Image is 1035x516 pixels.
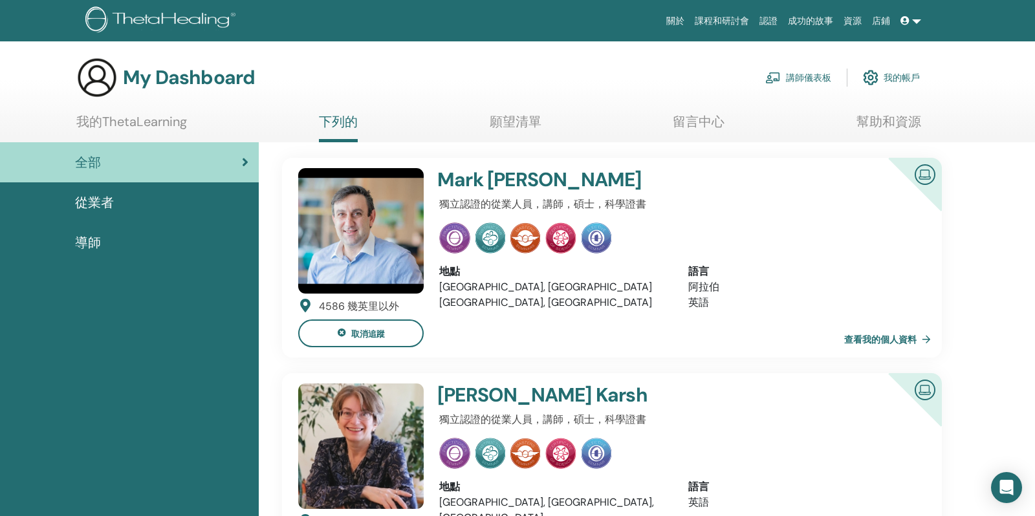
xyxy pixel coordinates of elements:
[688,280,719,294] font: 阿拉伯
[844,327,936,352] a: 查看我的個人資料
[439,296,652,309] font: [GEOGRAPHIC_DATA], [GEOGRAPHIC_DATA]
[695,16,749,26] font: 課程和研討會
[765,63,831,92] a: 講師儀表板
[991,472,1022,503] div: Open Intercom Messenger
[786,72,831,84] font: 講師儀表板
[867,158,942,232] div: 經過認證的線上講師
[872,16,890,26] font: 店鋪
[319,299,345,313] font: 4586
[754,9,783,33] a: 認證
[688,480,709,493] font: 語言
[867,373,942,447] div: 經過認證的線上講師
[856,113,921,130] font: 幫助和資源
[688,264,709,278] font: 語言
[347,299,399,313] font: 幾英里以外
[844,16,862,26] font: 資源
[910,374,941,403] img: 經過認證的線上講師
[76,114,187,139] a: 我的ThetaLearning
[666,16,684,26] font: 關於
[123,65,255,90] font: My Dashboard
[910,159,941,188] img: 經過認證的線上講師
[783,9,838,33] a: 成功的故事
[439,197,646,211] font: 獨立認證的從業人員，講師，碩士，科學證書
[439,280,652,294] font: [GEOGRAPHIC_DATA], [GEOGRAPHIC_DATA]
[437,382,592,407] font: [PERSON_NAME]
[673,113,724,130] font: 留言中心
[75,194,114,211] font: 從業者
[867,9,895,33] a: 店鋪
[487,167,642,192] font: [PERSON_NAME]
[788,16,833,26] font: 成功的故事
[298,383,424,509] img: default.jpg
[673,114,724,139] a: 留言中心
[439,480,460,493] font: 地點
[75,154,101,171] font: 全部
[863,63,920,92] a: 我的帳戶
[856,114,921,139] a: 幫助和資源
[76,57,118,98] img: generic-user-icon.jpg
[688,495,709,509] font: 英語
[298,319,424,347] button: 取消追蹤
[85,6,240,36] img: logo.png
[298,168,424,294] img: default.jpg
[688,296,709,309] font: 英語
[765,72,781,83] img: chalkboard-teacher.svg
[439,264,460,278] font: 地點
[76,113,187,130] font: 我的ThetaLearning
[490,114,541,139] a: 願望清單
[759,16,778,26] font: 認證
[596,382,648,407] font: Karsh
[319,114,358,142] a: 下列的
[75,234,101,251] font: 導師
[863,67,878,89] img: cog.svg
[319,113,358,130] font: 下列的
[439,413,646,426] font: 獨立認證的從業人員，講師，碩士，科學證書
[844,334,917,346] font: 查看我的個人資料
[690,9,754,33] a: 課程和研討會
[490,113,541,130] font: 願望清單
[351,328,385,339] font: 取消追蹤
[437,167,483,192] font: Mark
[661,9,690,33] a: 關於
[838,9,867,33] a: 資源
[884,72,920,84] font: 我的帳戶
